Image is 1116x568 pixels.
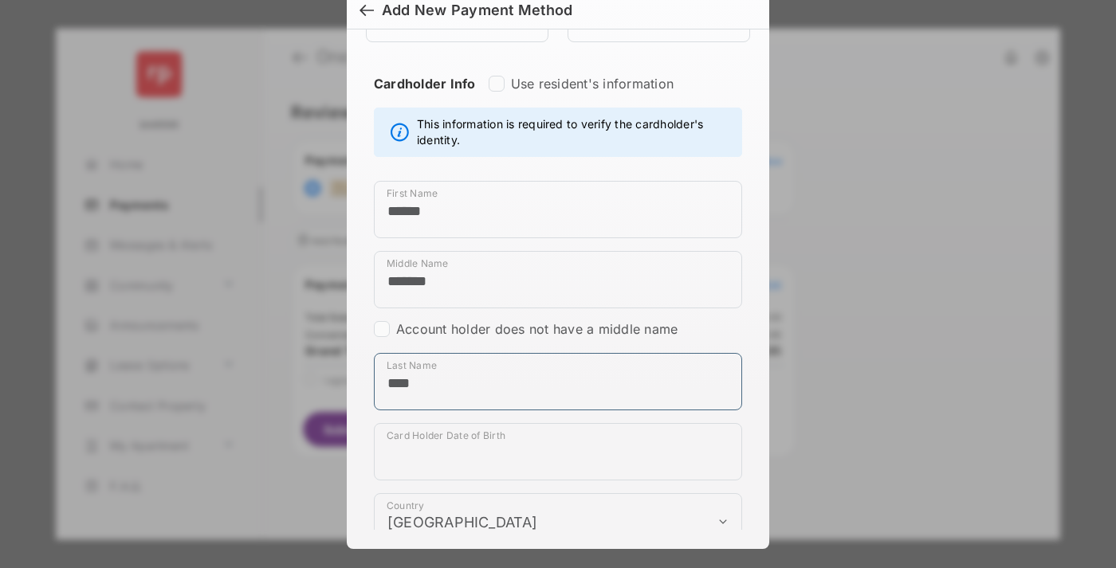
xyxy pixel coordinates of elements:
[374,493,742,550] div: payment_method_screening[postal_addresses][country]
[511,76,674,92] label: Use resident's information
[382,2,572,19] div: Add New Payment Method
[417,116,733,148] span: This information is required to verify the cardholder's identity.
[374,76,476,120] strong: Cardholder Info
[396,321,678,337] label: Account holder does not have a middle name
